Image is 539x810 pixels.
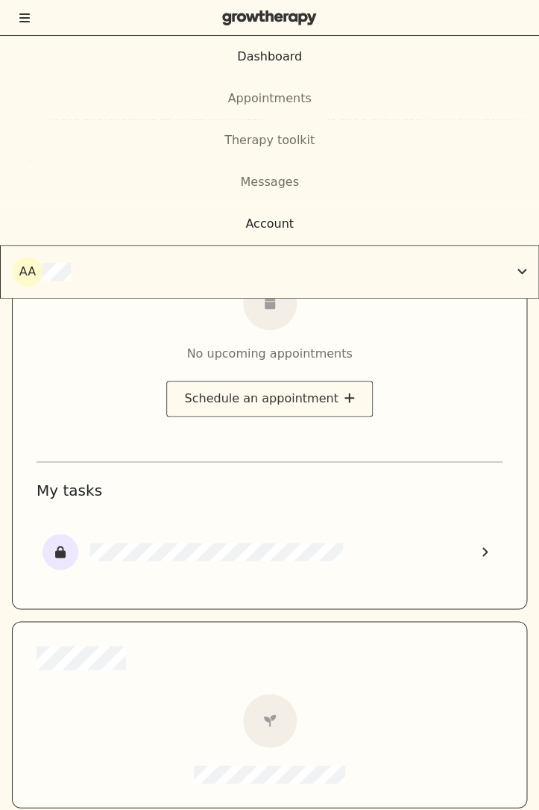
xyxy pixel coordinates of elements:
[224,131,315,149] div: Therapy toolkit
[13,257,42,287] div: aa
[166,381,372,417] button: Schedule an appointment
[237,48,302,66] div: Dashboard
[222,10,317,25] img: Grow Therapy logo
[18,10,31,25] button: Toggle menu
[186,345,352,363] div: No upcoming appointments
[37,480,502,501] h1: My tasks
[245,215,294,233] div: Account
[227,90,311,108] div: Appointments
[240,173,298,191] div: Messages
